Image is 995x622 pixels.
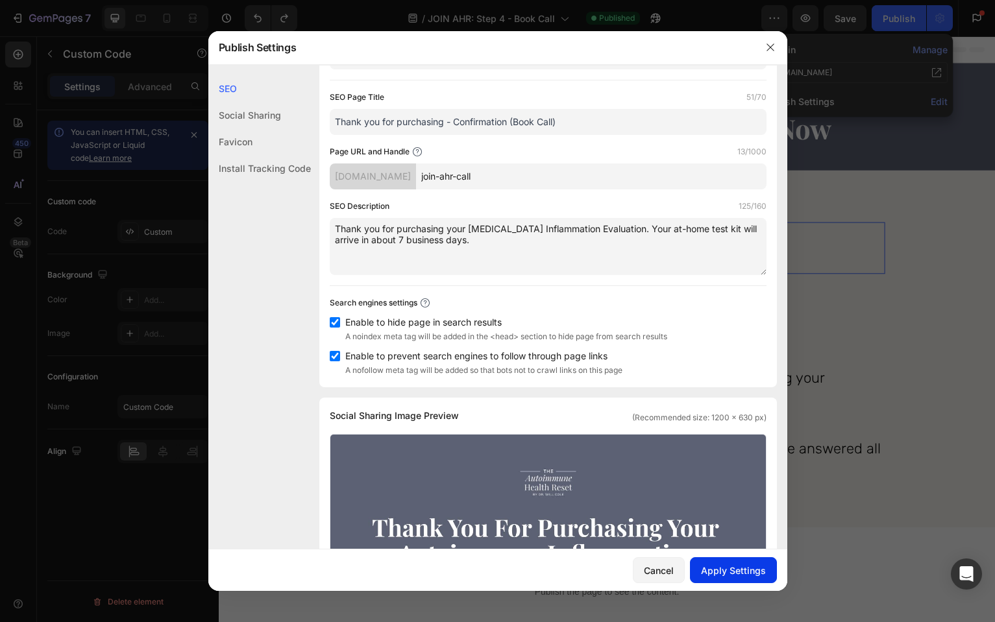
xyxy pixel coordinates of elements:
input: Title [330,109,767,135]
p: BOOK YOUR HEALTH STRATEGY SESSION BELOW [112,155,667,178]
div: Publish Settings [208,30,754,64]
label: Page URL and Handle [330,145,410,158]
div: Custom Code [127,168,182,180]
label: 51/70 [746,91,767,104]
input: Handle [416,163,767,189]
div: Favicon [208,128,311,155]
div: Install Tracking Code [208,155,311,182]
span: Enable to prevent search engines to follow through page links [345,348,622,364]
span: Enable to hide page in search results [345,315,667,330]
button: Apply Settings [690,557,777,583]
label: 125/160 [739,200,767,213]
p: Publish the page to see the content. [10,550,769,564]
span: Custom Code [110,197,669,212]
div: [DOMAIN_NAME] [330,163,416,189]
label: Search engines settings [330,296,417,309]
label: SEO Page Title [330,91,384,104]
p: If you are unable to click on the 'Schedule Meeting' button, verify you've answered all the quest... [112,403,667,446]
span: (Recommended size: 1200 x 630 px) [632,412,767,424]
span: Publish the page to see the content. [110,215,669,228]
label: SEO Description [330,200,389,213]
span: Social Sharing Image Preview [330,408,459,424]
strong: NOT [156,291,184,308]
p: You do need to send us the results. [112,289,667,310]
button: Cancel [633,557,685,583]
h2: don't wait: book your health strategy call now [123,46,656,108]
div: Cancel [644,564,674,577]
img: gempages_555411340303270778-b7f82781-fd7d-43af-a127-404b4c2738d0.png [325,512,454,540]
div: Apply Settings [701,564,766,577]
div: Social Sharing [208,102,311,128]
p: You will complete the test at home and we will review the results during your appointment. [112,331,667,374]
div: SEO [208,75,311,102]
span: A noindex meta tag will be added in the <head> section to hide page from search results [345,330,667,343]
label: 13/1000 [737,145,767,158]
span: A nofollow meta tag will be added so that bots not to crawl links on this page [345,364,622,377]
div: Open Intercom Messenger [951,558,982,590]
p: You will receive the test kit in about 7 business days. [112,246,667,267]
